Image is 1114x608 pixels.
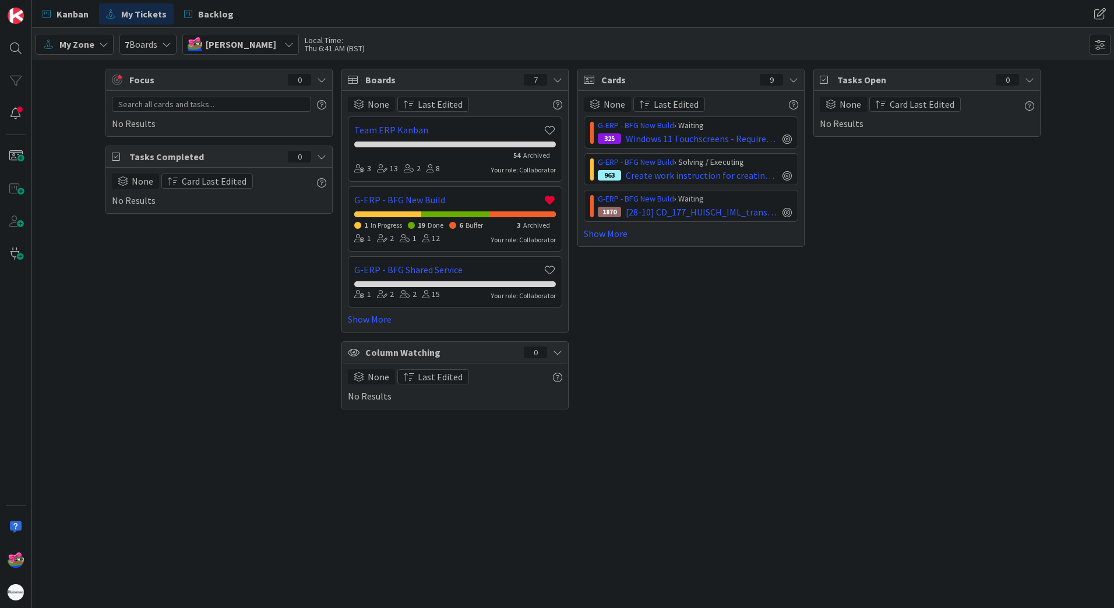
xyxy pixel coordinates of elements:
div: No Results [820,97,1034,130]
span: Column Watching [365,345,518,359]
div: 0 [996,74,1019,86]
div: › Waiting [598,119,792,132]
div: No Results [348,369,562,403]
a: Backlog [177,3,241,24]
div: No Results [112,174,326,207]
div: 2 [377,232,394,245]
span: 54 [513,151,520,160]
div: 12 [422,232,440,245]
span: Tasks Open [837,73,990,87]
span: Card Last Edited [890,97,954,111]
div: 3 [354,162,371,175]
a: My Tickets [99,3,174,24]
div: Your role: Collaborator [491,235,556,245]
div: 0 [524,347,547,358]
a: G-ERP - BFG New Build [354,193,544,207]
span: None [368,97,389,111]
a: Show More [584,227,798,241]
div: 1 [354,288,371,301]
a: Team ERP Kanban [354,123,544,137]
span: None [840,97,861,111]
div: 0 [288,151,311,162]
span: None [132,174,153,188]
img: JK [8,552,24,568]
span: [28-10] CD_177_HUISCH_IML_transfer_location_v1.0 [626,205,778,219]
span: Last Edited [418,370,463,384]
span: 3 [517,221,520,229]
div: 13 [377,162,398,175]
div: 0 [288,74,311,86]
div: 2 [404,162,421,175]
div: 1 [400,232,417,245]
span: 6 [459,221,463,229]
span: Card Last Edited [182,174,246,188]
span: 19 [418,221,425,229]
span: My Zone [59,37,94,51]
span: In Progress [371,221,402,229]
div: 9 [760,74,783,86]
div: 325 [598,133,621,144]
img: Visit kanbanzone.com [8,8,24,24]
span: Focus [129,73,278,87]
span: Done [428,221,443,229]
span: Buffer [466,221,483,229]
a: G-ERP - BFG New Build [598,193,674,204]
span: Archived [523,221,550,229]
div: 8 [426,162,440,175]
span: [PERSON_NAME] [206,37,276,51]
div: 2 [400,288,417,301]
a: G-ERP - BFG Shared Service [354,263,544,277]
img: avatar [8,584,24,600]
div: Local Time: [305,36,365,44]
div: 1870 [598,207,621,217]
button: Last Edited [633,97,705,112]
span: Kanban [57,7,89,21]
div: Your role: Collaborator [491,291,556,301]
button: Card Last Edited [869,97,961,112]
input: Search all cards and tasks... [112,97,311,112]
button: Card Last Edited [161,174,253,189]
div: › Waiting [598,193,792,205]
div: Thu 6:41 AM (BST) [305,44,365,52]
a: Kanban [36,3,96,24]
div: 2 [377,288,394,301]
a: G-ERP - BFG New Build [598,120,674,130]
a: Show More [348,312,562,326]
span: Last Edited [418,97,463,111]
span: Archived [523,151,550,160]
img: JK [188,37,202,51]
span: Windows 11 Touchscreens - Requirements [626,132,778,146]
div: 1 [354,232,371,245]
div: 15 [422,288,440,301]
div: 963 [598,170,621,181]
div: › Solving / Executing [598,156,792,168]
span: 1 [364,221,368,229]
span: Boards [125,37,157,51]
span: Backlog [198,7,234,21]
div: No Results [112,97,326,130]
span: Last Edited [654,97,699,111]
span: My Tickets [121,7,167,21]
b: 7 [125,38,129,50]
span: None [368,370,389,384]
a: G-ERP - BFG New Build [598,157,674,167]
span: Tasks Completed [129,150,282,164]
button: Last Edited [397,369,469,384]
button: Last Edited [397,97,469,112]
div: Your role: Collaborator [491,165,556,175]
span: Create work instruction for creating Isah reports for Isah global [626,168,778,182]
div: 7 [524,74,547,86]
span: Boards [365,73,518,87]
span: Cards [601,73,754,87]
span: None [604,97,625,111]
